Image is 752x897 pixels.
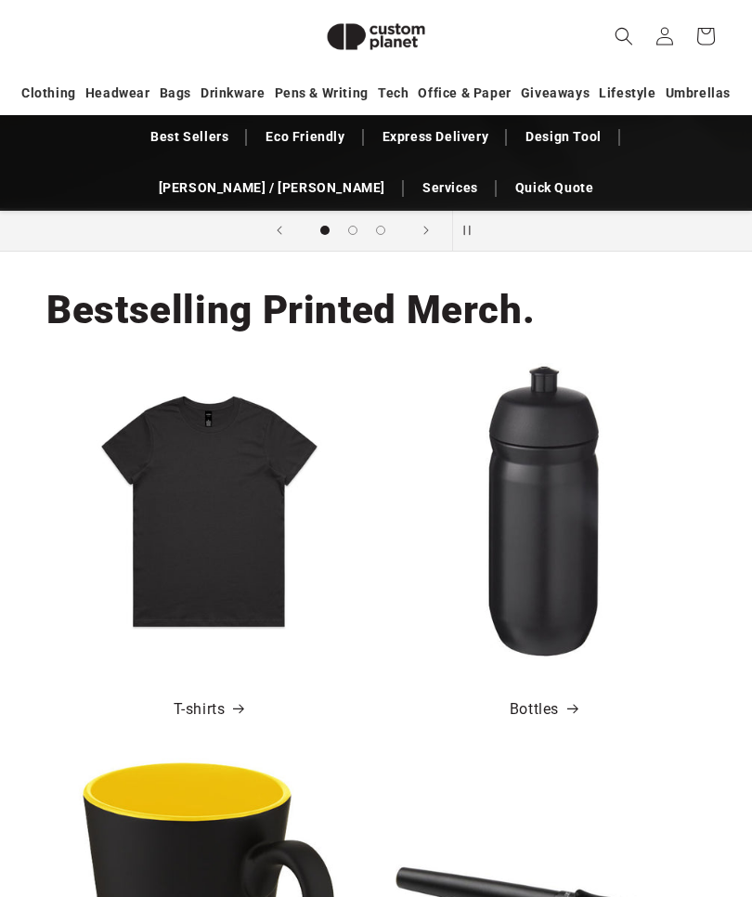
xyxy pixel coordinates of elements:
a: Tech [378,77,408,110]
a: Quick Quote [506,172,603,204]
a: Bags [160,77,191,110]
button: Pause slideshow [452,210,493,251]
a: T-shirts [174,696,244,723]
a: Clothing [21,77,76,110]
a: Umbrellas [666,77,731,110]
summary: Search [603,16,644,57]
a: Office & Paper [418,77,511,110]
a: Headwear [85,77,150,110]
button: Previous slide [259,210,300,251]
button: Load slide 3 of 3 [367,216,395,244]
a: Pens & Writing [275,77,369,110]
button: Load slide 1 of 3 [311,216,339,244]
a: Giveaways [521,77,590,110]
a: Best Sellers [141,121,238,153]
a: Eco Friendly [256,121,354,153]
a: Design Tool [516,121,611,153]
button: Load slide 2 of 3 [339,216,367,244]
a: Drinkware [201,77,265,110]
img: HydroFlex™ 500 ml squeezy sport bottle [395,363,692,659]
img: Custom Planet [311,7,441,66]
a: Services [413,172,487,204]
h2: Bestselling Printed Merch. [46,285,535,335]
iframe: Chat Widget [434,696,752,897]
a: [PERSON_NAME] / [PERSON_NAME] [149,172,395,204]
button: Next slide [406,210,447,251]
a: Express Delivery [373,121,499,153]
a: Lifestyle [599,77,655,110]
